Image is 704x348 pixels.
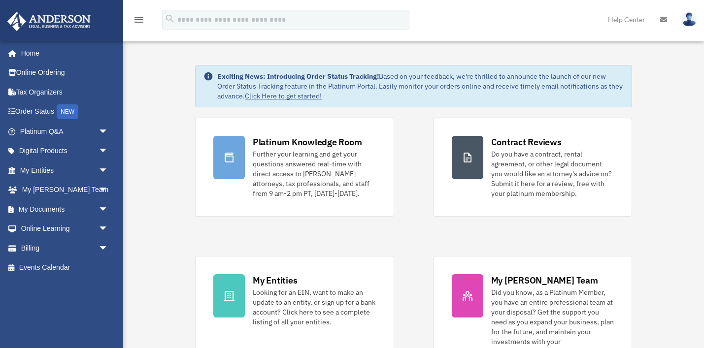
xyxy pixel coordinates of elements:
[434,118,633,217] a: Contract Reviews Do you have a contract, rental agreement, or other legal document you would like...
[7,43,118,63] a: Home
[7,238,123,258] a: Billingarrow_drop_down
[99,219,118,239] span: arrow_drop_down
[4,12,94,31] img: Anderson Advisors Platinum Portal
[682,12,697,27] img: User Pic
[7,82,123,102] a: Tax Organizers
[7,102,123,122] a: Order StatusNEW
[195,118,394,217] a: Platinum Knowledge Room Further your learning and get your questions answered real-time with dire...
[253,287,376,327] div: Looking for an EIN, want to make an update to an entity, or sign up for a bank account? Click her...
[7,199,123,219] a: My Documentsarrow_drop_down
[491,136,562,148] div: Contract Reviews
[99,238,118,258] span: arrow_drop_down
[491,149,614,198] div: Do you have a contract, rental agreement, or other legal document you would like an attorney's ad...
[7,122,123,141] a: Platinum Q&Aarrow_drop_down
[99,160,118,181] span: arrow_drop_down
[253,149,376,198] div: Further your learning and get your questions answered real-time with direct access to [PERSON_NAM...
[133,17,145,26] a: menu
[99,141,118,161] span: arrow_drop_down
[7,180,123,200] a: My [PERSON_NAME] Teamarrow_drop_down
[57,104,78,119] div: NEW
[99,122,118,142] span: arrow_drop_down
[217,72,379,81] strong: Exciting News: Introducing Order Status Tracking!
[7,160,123,180] a: My Entitiesarrow_drop_down
[253,136,362,148] div: Platinum Knowledge Room
[165,13,175,24] i: search
[217,71,624,101] div: Based on your feedback, we're thrilled to announce the launch of our new Order Status Tracking fe...
[7,219,123,239] a: Online Learningarrow_drop_down
[99,180,118,200] span: arrow_drop_down
[245,92,322,100] a: Click Here to get started!
[253,274,297,286] div: My Entities
[99,199,118,220] span: arrow_drop_down
[7,63,123,83] a: Online Ordering
[7,258,123,278] a: Events Calendar
[133,14,145,26] i: menu
[491,274,598,286] div: My [PERSON_NAME] Team
[7,141,123,161] a: Digital Productsarrow_drop_down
